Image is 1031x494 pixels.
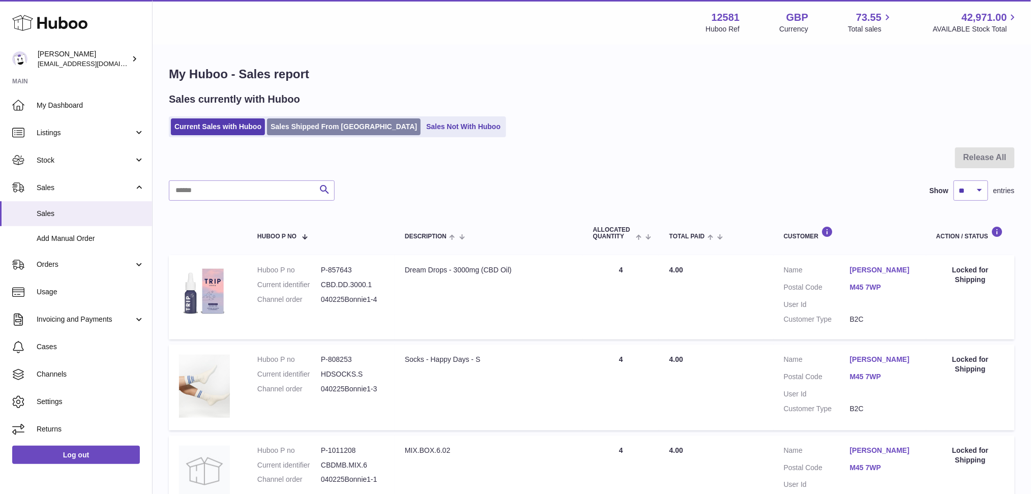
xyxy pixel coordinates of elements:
[930,186,949,196] label: Show
[850,404,916,414] dd: B2C
[257,295,321,304] dt: Channel order
[179,355,230,418] img: 125811695830058.jpg
[784,300,850,310] dt: User Id
[848,24,893,34] span: Total sales
[423,118,504,135] a: Sales Not With Huboo
[257,369,321,379] dt: Current identifier
[936,226,1005,240] div: Action / Status
[850,463,916,473] a: M45 7WP
[405,265,573,275] div: Dream Drops - 3000mg (CBD Oil)
[257,265,321,275] dt: Huboo P no
[257,355,321,364] dt: Huboo P no
[321,475,385,484] dd: 040225Bonnie1-1
[321,355,385,364] dd: P-808253
[784,372,850,384] dt: Postal Code
[936,265,1005,285] div: Locked for Shipping
[257,446,321,455] dt: Huboo P no
[850,265,916,275] a: [PERSON_NAME]
[37,424,144,434] span: Returns
[37,342,144,352] span: Cases
[962,11,1007,24] span: 42,971.00
[257,280,321,290] dt: Current identifier
[321,280,385,290] dd: CBD.DD.3000.1
[257,475,321,484] dt: Channel order
[933,24,1019,34] span: AVAILABLE Stock Total
[171,118,265,135] a: Current Sales with Huboo
[784,265,850,277] dt: Name
[257,460,321,470] dt: Current identifier
[321,446,385,455] dd: P-1011208
[784,283,850,295] dt: Postal Code
[37,156,134,165] span: Stock
[321,384,385,394] dd: 040225Bonnie1-3
[583,255,659,339] td: 4
[37,209,144,219] span: Sales
[784,226,916,240] div: Customer
[37,183,134,193] span: Sales
[37,397,144,407] span: Settings
[37,369,144,379] span: Channels
[321,265,385,275] dd: P-857643
[321,369,385,379] dd: HDSOCKS.S
[321,460,385,470] dd: CBDMB.MIX.6
[405,233,447,240] span: Description
[37,260,134,269] span: Orders
[669,355,683,363] span: 4.00
[38,59,150,68] span: [EMAIL_ADDRESS][DOMAIN_NAME]
[850,283,916,292] a: M45 7WP
[784,389,850,399] dt: User Id
[784,404,850,414] dt: Customer Type
[784,315,850,324] dt: Customer Type
[784,446,850,458] dt: Name
[780,24,809,34] div: Currency
[12,446,140,464] a: Log out
[169,92,300,106] h2: Sales currently with Huboo
[856,11,881,24] span: 73.55
[850,372,916,382] a: M45 7WP
[786,11,808,24] strong: GBP
[321,295,385,304] dd: 040225Bonnie1-4
[405,446,573,455] div: MIX.BOX.6.02
[784,355,850,367] dt: Name
[669,446,683,454] span: 4.00
[933,11,1019,34] a: 42,971.00 AVAILABLE Stock Total
[850,446,916,455] a: [PERSON_NAME]
[669,233,705,240] span: Total paid
[37,287,144,297] span: Usage
[38,49,129,69] div: [PERSON_NAME]
[37,315,134,324] span: Invoicing and Payments
[712,11,740,24] strong: 12581
[267,118,421,135] a: Sales Shipped From [GEOGRAPHIC_DATA]
[784,463,850,475] dt: Postal Code
[37,101,144,110] span: My Dashboard
[583,345,659,430] td: 4
[169,66,1015,82] h1: My Huboo - Sales report
[257,384,321,394] dt: Channel order
[37,234,144,243] span: Add Manual Order
[706,24,740,34] div: Huboo Ref
[593,227,633,240] span: ALLOCATED Quantity
[405,355,573,364] div: Socks - Happy Days - S
[936,355,1005,374] div: Locked for Shipping
[784,480,850,489] dt: User Id
[669,266,683,274] span: 4.00
[850,355,916,364] a: [PERSON_NAME]
[37,128,134,138] span: Listings
[257,233,297,240] span: Huboo P no
[993,186,1015,196] span: entries
[179,265,230,316] img: 1694773909.png
[12,51,27,67] img: ibrewis@drink-trip.com
[936,446,1005,465] div: Locked for Shipping
[848,11,893,34] a: 73.55 Total sales
[850,315,916,324] dd: B2C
